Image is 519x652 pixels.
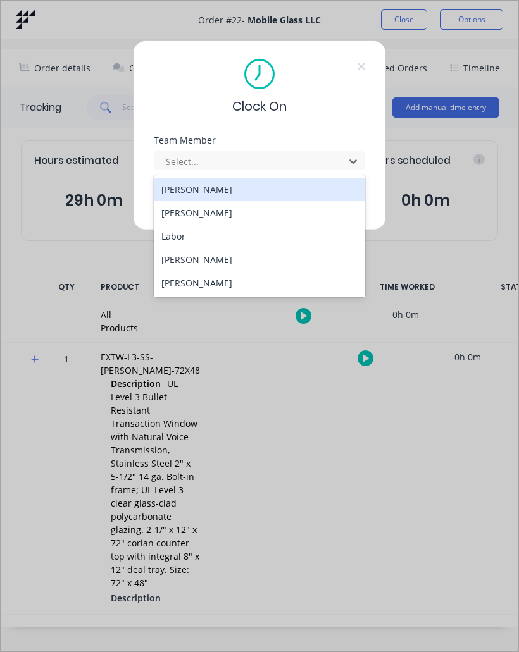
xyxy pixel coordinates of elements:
div: [PERSON_NAME] [154,178,365,201]
div: [PERSON_NAME] [154,248,365,271]
div: Team Member [154,136,365,145]
div: Labor [154,225,365,248]
div: [PERSON_NAME] [154,201,365,225]
div: [PERSON_NAME] [154,271,365,295]
span: Clock On [232,97,287,116]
